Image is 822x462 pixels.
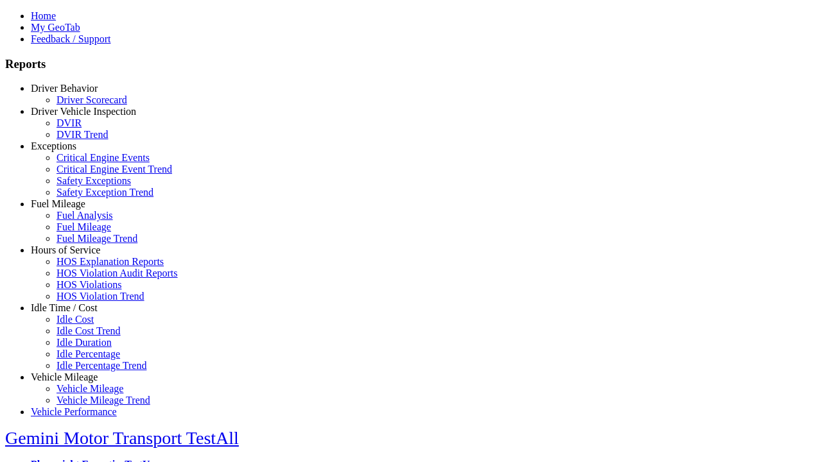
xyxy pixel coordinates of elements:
[57,117,82,128] a: DVIR
[31,33,110,44] a: Feedback / Support
[31,10,56,21] a: Home
[57,256,164,267] a: HOS Explanation Reports
[57,291,144,302] a: HOS Violation Trend
[31,302,98,313] a: Idle Time / Cost
[57,129,108,140] a: DVIR Trend
[31,406,117,417] a: Vehicle Performance
[57,210,113,221] a: Fuel Analysis
[31,244,100,255] a: Hours of Service
[57,233,137,244] a: Fuel Mileage Trend
[57,383,123,394] a: Vehicle Mileage
[57,325,121,336] a: Idle Cost Trend
[57,221,111,232] a: Fuel Mileage
[57,279,121,290] a: HOS Violations
[31,22,80,33] a: My GeoTab
[57,314,94,325] a: Idle Cost
[31,198,85,209] a: Fuel Mileage
[57,94,127,105] a: Driver Scorecard
[57,268,178,278] a: HOS Violation Audit Reports
[31,141,76,151] a: Exceptions
[31,106,136,117] a: Driver Vehicle Inspection
[57,348,120,359] a: Idle Percentage
[57,360,146,371] a: Idle Percentage Trend
[5,428,239,448] a: Gemini Motor Transport TestAll
[31,372,98,382] a: Vehicle Mileage
[57,164,172,175] a: Critical Engine Event Trend
[57,152,150,163] a: Critical Engine Events
[57,187,153,198] a: Safety Exception Trend
[5,57,817,71] h3: Reports
[57,395,150,406] a: Vehicle Mileage Trend
[57,337,112,348] a: Idle Duration
[57,175,131,186] a: Safety Exceptions
[31,83,98,94] a: Driver Behavior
